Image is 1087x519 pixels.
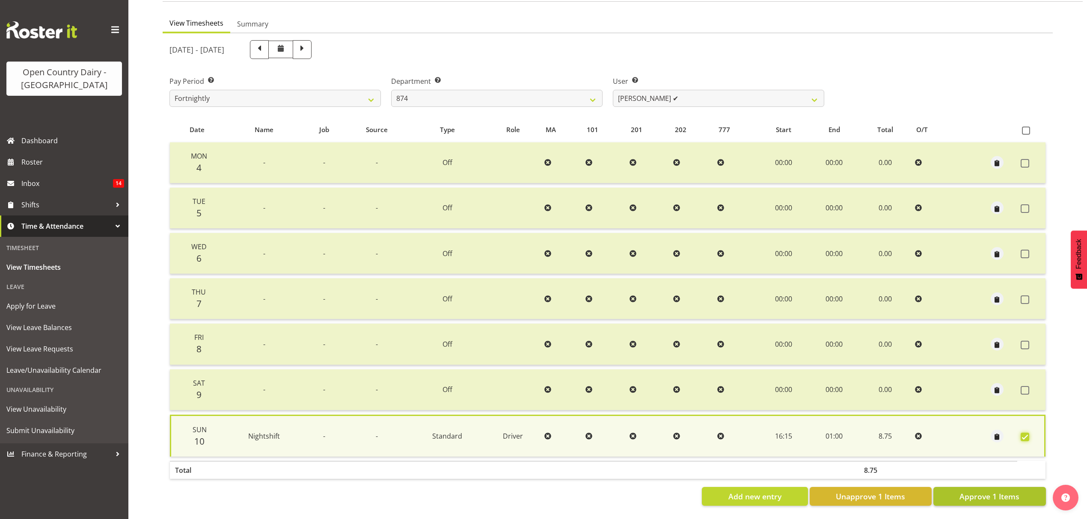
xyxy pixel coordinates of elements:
[877,125,893,135] span: Total
[809,233,858,274] td: 00:00
[193,425,207,434] span: Sun
[376,203,378,212] span: -
[6,364,122,377] span: Leave/Unavailability Calendar
[506,125,520,135] span: Role
[2,239,126,257] div: Timesheet
[859,415,912,457] td: 8.75
[196,389,202,401] span: 9
[169,18,223,28] span: View Timesheets
[323,339,325,349] span: -
[21,448,111,460] span: Finance & Reporting
[675,125,686,135] span: 202
[196,298,202,310] span: 7
[859,369,912,410] td: 0.00
[263,385,265,394] span: -
[859,324,912,365] td: 0.00
[859,142,912,183] td: 0.00
[255,125,273,135] span: Name
[191,242,207,251] span: Wed
[194,435,205,447] span: 10
[410,188,485,229] td: Off
[503,431,523,441] span: Driver
[169,45,224,54] h5: [DATE] - [DATE]
[170,461,225,479] th: Total
[263,339,265,349] span: -
[193,197,205,206] span: Tue
[2,257,126,278] a: View Timesheets
[113,179,124,188] span: 14
[376,249,378,258] span: -
[376,385,378,394] span: -
[192,287,206,297] span: Thu
[15,66,113,91] div: Open Country Dairy - [GEOGRAPHIC_DATA]
[809,369,858,410] td: 00:00
[757,142,809,183] td: 00:00
[21,156,124,168] span: Roster
[410,324,485,365] td: Off
[196,162,202,174] span: 4
[376,431,378,441] span: -
[836,491,905,502] span: Unapprove 1 Items
[190,125,205,135] span: Date
[323,385,325,394] span: -
[1071,230,1087,289] button: Feedback - Show survey
[169,76,381,86] label: Pay Period
[6,342,122,355] span: View Leave Requests
[21,198,111,211] span: Shifts
[410,415,485,457] td: Standard
[916,125,928,135] span: O/T
[2,381,126,398] div: Unavailability
[376,294,378,304] span: -
[21,220,111,233] span: Time & Attendance
[6,261,122,274] span: View Timesheets
[237,19,268,29] span: Summary
[546,125,556,135] span: MA
[391,76,603,86] label: Department
[631,125,642,135] span: 201
[263,249,265,258] span: -
[757,324,809,365] td: 00:00
[323,203,325,212] span: -
[757,188,809,229] td: 00:00
[323,249,325,258] span: -
[376,339,378,349] span: -
[859,233,912,274] td: 0.00
[809,324,858,365] td: 00:00
[6,21,77,38] img: Rosterit website logo
[728,491,781,502] span: Add new entry
[6,300,122,313] span: Apply for Leave
[196,207,202,219] span: 5
[809,142,858,183] td: 00:00
[366,125,388,135] span: Source
[194,333,204,342] span: Fri
[959,491,1019,502] span: Approve 1 Items
[6,424,122,437] span: Submit Unavailability
[21,134,124,147] span: Dashboard
[21,177,113,190] span: Inbox
[2,278,126,295] div: Leave
[1061,493,1070,502] img: help-xxl-2.png
[2,338,126,360] a: View Leave Requests
[809,278,858,319] td: 00:00
[263,158,265,167] span: -
[440,125,455,135] span: Type
[191,151,207,161] span: Mon
[376,158,378,167] span: -
[2,360,126,381] a: Leave/Unavailability Calendar
[757,233,809,274] td: 00:00
[809,415,858,457] td: 01:00
[323,431,325,441] span: -
[809,188,858,229] td: 00:00
[587,125,598,135] span: 101
[859,461,912,479] th: 8.75
[6,403,122,416] span: View Unavailability
[263,203,265,212] span: -
[6,321,122,334] span: View Leave Balances
[248,431,280,441] span: Nightshift
[757,415,809,457] td: 16:15
[859,278,912,319] td: 0.00
[410,233,485,274] td: Off
[702,487,808,506] button: Add new entry
[410,278,485,319] td: Off
[757,278,809,319] td: 00:00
